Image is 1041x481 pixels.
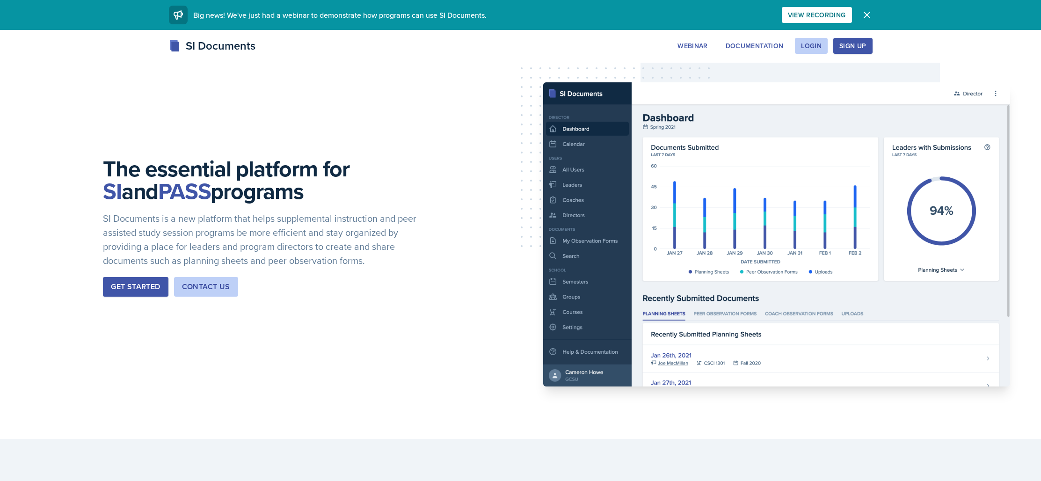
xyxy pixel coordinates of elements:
div: Contact Us [182,281,230,292]
div: View Recording [788,11,846,19]
button: Documentation [720,38,790,54]
button: Contact Us [174,277,238,297]
span: Big news! We've just had a webinar to demonstrate how programs can use SI Documents. [193,10,487,20]
div: SI Documents [169,37,255,54]
div: Login [801,42,822,50]
div: Documentation [726,42,784,50]
div: Get Started [111,281,160,292]
div: Sign Up [839,42,866,50]
button: Webinar [671,38,713,54]
button: Get Started [103,277,168,297]
button: View Recording [782,7,852,23]
div: Webinar [677,42,707,50]
button: Login [795,38,828,54]
button: Sign Up [833,38,872,54]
